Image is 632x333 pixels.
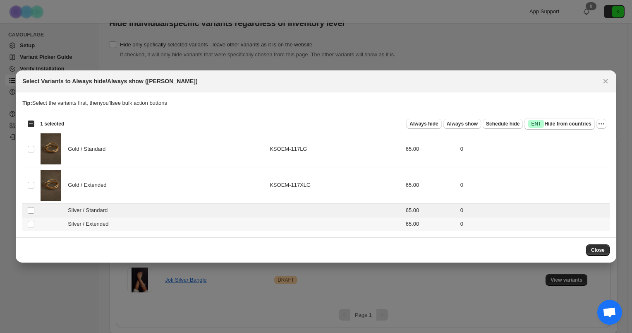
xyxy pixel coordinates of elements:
[41,133,61,164] img: JOTI-GOLD-BANGLE-FRONT-VIEW.jpg
[531,121,541,127] span: ENT
[486,121,519,127] span: Schedule hide
[458,167,610,204] td: 0
[524,118,594,130] button: SuccessENTHide from countries
[267,131,403,167] td: KSOEM-117LG
[22,100,32,106] strong: Tip:
[458,217,610,231] td: 0
[267,167,403,204] td: KSOEM-117XLG
[409,121,438,127] span: Always hide
[40,121,64,127] span: 1 selected
[41,170,61,201] img: JOTI-GOLD-BANGLE-FRONT-VIEW.jpg
[586,244,610,256] button: Close
[596,119,606,129] button: More actions
[447,121,478,127] span: Always show
[22,77,197,85] h2: Select Variants to Always hide/Always show ([PERSON_NAME])
[458,131,610,167] td: 0
[403,167,458,204] td: 65.00
[403,203,458,217] td: 65.00
[406,119,441,129] button: Always hide
[483,119,523,129] button: Schedule hide
[600,75,611,87] button: Close
[68,206,112,215] span: Silver / Standard
[68,145,110,153] span: Gold / Standard
[443,119,481,129] button: Always show
[22,99,610,107] p: Select the variants first, then you'll see bulk action buttons
[597,300,622,325] div: Open chat
[458,203,610,217] td: 0
[403,131,458,167] td: 65.00
[403,217,458,231] td: 65.00
[68,181,111,189] span: Gold / Extended
[68,220,113,228] span: Silver / Extended
[591,247,605,253] span: Close
[528,120,591,128] span: Hide from countries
